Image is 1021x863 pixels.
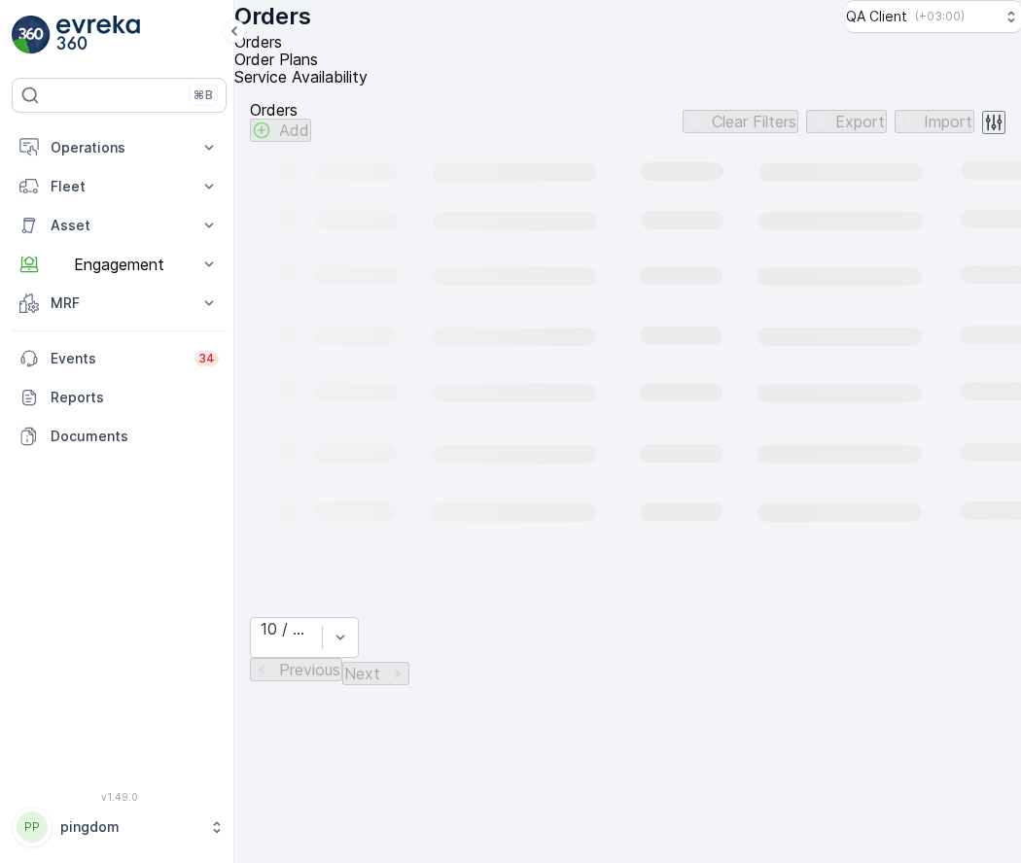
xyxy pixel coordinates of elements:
[51,349,183,368] p: Events
[12,284,227,323] button: MRF
[279,121,309,139] p: Add
[234,67,368,86] span: Service Availability
[234,32,282,52] span: Orders
[835,113,885,130] p: Export
[12,245,227,284] button: Engagement
[12,339,227,378] a: Events34
[51,256,188,273] p: Engagement
[712,113,796,130] p: Clear Filters
[846,7,907,26] p: QA Client
[806,110,887,133] button: Export
[51,293,188,313] p: MRF
[234,50,318,69] span: Order Plans
[12,167,227,206] button: Fleet
[924,113,972,130] p: Import
[234,1,311,32] p: Orders
[250,119,311,142] button: Add
[12,378,227,417] a: Reports
[261,620,312,638] div: 10 / Page
[12,417,227,456] a: Documents
[12,16,51,54] img: logo
[12,807,227,847] button: PPpingdom
[250,101,311,119] p: Orders
[198,351,215,366] p: 34
[56,16,140,54] img: logo_light-DOdMpM7g.png
[60,817,199,837] p: pingdom
[51,177,188,196] p: Fleet
[344,665,380,682] p: Next
[51,138,188,157] p: Operations
[342,662,409,685] button: Next
[51,216,188,235] p: Asset
[51,427,219,446] p: Documents
[12,791,227,803] span: v 1.49.0
[12,128,227,167] button: Operations
[683,110,798,133] button: Clear Filters
[915,9,965,24] p: ( +03:00 )
[279,661,340,678] p: Previous
[51,388,219,407] p: Reports
[194,87,213,103] p: ⌘B
[17,811,48,843] div: PP
[250,658,342,681] button: Previous
[895,110,974,133] button: Import
[12,206,227,245] button: Asset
